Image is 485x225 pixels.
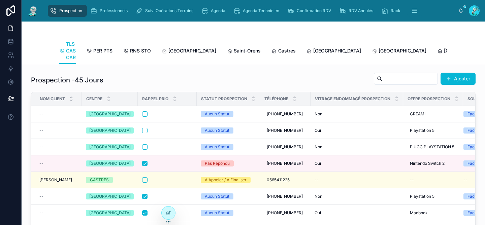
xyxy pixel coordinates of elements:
a: 0665411225 [264,175,306,185]
a: RNS STO [123,45,151,58]
span: [PHONE_NUMBER] [267,161,303,166]
div: Aucun Statut [205,111,229,117]
span: [PHONE_NUMBER] [267,111,303,117]
a: Non [315,194,399,199]
a: Agenda [199,5,230,17]
span: Centre [86,96,102,102]
span: Vitrage endommagé Prospection [315,96,390,102]
span: Rappel Prio [142,96,168,102]
a: -- [39,111,78,117]
span: -- [39,161,43,166]
span: [GEOGRAPHIC_DATA] [379,47,426,54]
a: Saint-Orens [227,45,261,58]
div: Aucun Statut [205,210,229,216]
span: Prospection [59,8,82,13]
span: Confirmation RDV [297,8,331,13]
span: Oui [315,210,321,216]
a: Agenda Technicien [231,5,284,17]
span: -- [39,210,43,216]
span: Nintendo Switch 2 [410,161,445,166]
a: [GEOGRAPHIC_DATA] [86,210,134,216]
a: Oui [315,210,399,216]
a: [PHONE_NUMBER] [264,158,306,169]
span: TLS CAS CAR [66,41,76,61]
a: [PERSON_NAME] [39,177,78,183]
span: PER PTS [93,47,112,54]
div: [GEOGRAPHIC_DATA] [89,127,131,134]
a: -- [39,128,78,133]
div: [GEOGRAPHIC_DATA] [89,160,131,166]
span: [PHONE_NUMBER] [267,194,303,199]
a: Non [315,111,399,117]
a: Suivi Opérations Terrains [134,5,198,17]
a: Oui [315,161,399,166]
span: [PHONE_NUMBER] [267,144,303,150]
span: [PERSON_NAME] [39,177,72,183]
div: Aucun Statut [205,193,229,199]
span: CREAMI [410,111,425,117]
h1: Prospection -45 Jours [31,75,103,85]
a: PER PTS [87,45,112,58]
div: [GEOGRAPHIC_DATA] [89,210,131,216]
a: Playstation 5 [407,191,459,202]
span: Nom Client [40,96,65,102]
span: Macbook [410,210,428,216]
span: Agenda Technicien [243,8,279,13]
button: Ajouter [441,73,476,85]
a: -- [315,177,399,183]
div: CASTRES [90,177,109,183]
a: [PHONE_NUMBER] [264,109,306,119]
div: Aucun Statut [205,144,229,150]
a: Aucun Statut [201,193,256,199]
div: [GEOGRAPHIC_DATA] [89,111,131,117]
span: -- [39,194,43,199]
a: -- [39,210,78,216]
span: Oui [315,161,321,166]
span: Professionnels [100,8,128,13]
span: P.UGC PLAYSTATION 5 [410,144,454,150]
a: Aucun Statut [201,127,256,134]
img: App logo [27,5,39,16]
span: -- [39,111,43,117]
a: [GEOGRAPHIC_DATA] [86,111,134,117]
span: [PHONE_NUMBER] [267,210,303,216]
a: RDV Annulés [337,5,378,17]
a: Professionnels [88,5,132,17]
a: P.UGC PLAYSTATION 5 [407,142,459,152]
span: Offre Prospection [408,96,450,102]
a: Non [315,144,399,150]
a: [GEOGRAPHIC_DATA] [86,193,134,199]
a: [PHONE_NUMBER] [264,191,306,202]
a: [GEOGRAPHIC_DATA] [306,45,361,58]
span: Téléphone [264,96,288,102]
span: RDV Annulés [349,8,373,13]
div: Aucun Statut [205,127,229,134]
span: [GEOGRAPHIC_DATA] [168,47,216,54]
a: Aucun Statut [201,144,256,150]
div: [GEOGRAPHIC_DATA] [89,193,131,199]
a: Castres [271,45,296,58]
a: -- [39,194,78,199]
a: À Appeler / À Finaliser [201,177,256,183]
span: [PHONE_NUMBER] [267,128,303,133]
a: CREAMI [407,109,459,119]
span: Playstation 5 [410,194,434,199]
span: Non [315,111,322,117]
a: [GEOGRAPHIC_DATA] [86,160,134,166]
a: -- [39,161,78,166]
span: Suivi Opérations Terrains [145,8,193,13]
span: -- [463,177,467,183]
div: scrollable content [44,3,458,18]
span: Playstation 5 [410,128,434,133]
span: Castres [278,47,296,54]
span: -- [39,144,43,150]
a: Nintendo Switch 2 [407,158,459,169]
a: Rack [379,5,405,17]
a: Pas Répondu [201,160,256,166]
span: Non [315,194,322,199]
div: -- [410,177,414,183]
a: -- [407,175,459,185]
a: [GEOGRAPHIC_DATA] [86,127,134,134]
span: Statut Prospection [201,96,247,102]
